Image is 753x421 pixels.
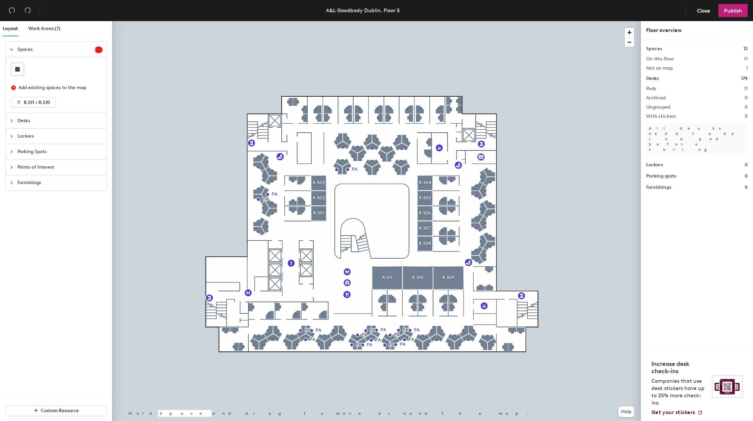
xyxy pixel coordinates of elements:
span: Custom Resource [41,408,79,413]
span: expanded [10,48,14,51]
p: All desks need to be in a pod before saving [646,123,748,155]
span: collapsed [10,165,14,169]
p: Companies that use desk stickers have up to 25% more check-ins. [651,377,708,406]
h2: Archived [646,95,666,101]
h1: 174 [741,75,748,82]
div: Floor overview [646,26,748,34]
span: collapsed [10,134,14,138]
h2: 0 [745,105,748,110]
h1: Spaces [646,45,662,52]
h1: 0 [745,161,748,169]
h2: 1 [746,66,748,71]
h1: 0 [745,184,748,191]
button: Help [618,406,634,417]
span: collapsed [10,119,14,123]
span: R.511 + R.510 [24,100,50,105]
img: Sticker logo [712,375,742,398]
span: Layout [3,26,18,31]
span: Desks [17,113,103,128]
h2: On this floor [646,56,674,62]
h2: With stickers [646,114,676,119]
button: Redo (⌘ + ⇧ + Z) [21,4,34,17]
span: collapsed [10,181,14,185]
h2: 11 [744,86,748,91]
h1: 0 [745,173,748,180]
h4: Increase desk check-ins [651,360,708,375]
h2: Not on map [646,66,673,71]
div: A&L Goodbody Dublin, Floor 5 [326,6,400,15]
span: Furnishings [17,175,103,190]
span: 1 [95,48,103,52]
h2: 0 [745,95,748,101]
span: Close [697,8,710,14]
button: Custom Resource [5,405,107,416]
button: Undo (⌘ + Z) [5,4,18,17]
span: collapsed [10,150,14,154]
span: Parking Spots [17,144,103,159]
span: Lockers [17,129,103,144]
h1: Lockers [646,161,663,169]
h1: Parking spots [646,173,676,180]
button: Close [691,4,716,17]
span: Get your stickers [651,409,695,415]
sup: 1 [95,47,103,53]
button: Publish [718,4,748,17]
h1: 12 [743,45,748,52]
span: Points of Interest [17,160,103,175]
a: Get your stickers [651,409,703,416]
div: Add existing spaces to the map [18,84,97,91]
span: close-circle [11,85,16,90]
h1: Desks [646,75,659,82]
span: Publish [724,8,742,14]
span: Work Areas (7) [28,26,60,31]
h2: Pods [646,86,656,91]
h2: 11 [744,56,748,62]
h1: Furnishings [646,184,671,191]
h2: Ungrouped [646,105,671,110]
h2: 0 [745,114,748,119]
button: R.511 + R.510 [11,97,56,108]
span: Spaces [17,42,95,57]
